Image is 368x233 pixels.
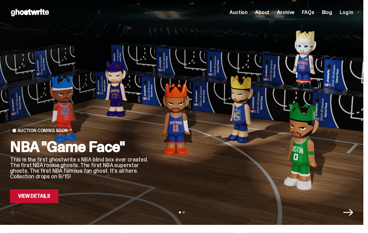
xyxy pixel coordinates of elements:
[17,128,68,133] span: Auction Coming Soon
[10,139,149,154] h2: NBA "Game Face"
[255,10,269,15] a: About
[10,157,149,179] p: This is the first ghostwrite x NBA blind box ever created. The first NBA rookie ghosts. The first...
[302,10,314,15] a: FAQs
[340,10,353,15] a: Log in
[183,211,185,213] button: View slide 2
[277,10,294,15] a: Archive
[322,10,332,15] a: Blog
[10,189,58,203] a: View Details
[230,10,248,15] a: Auction
[179,211,181,213] button: View slide 1
[343,207,353,217] button: Next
